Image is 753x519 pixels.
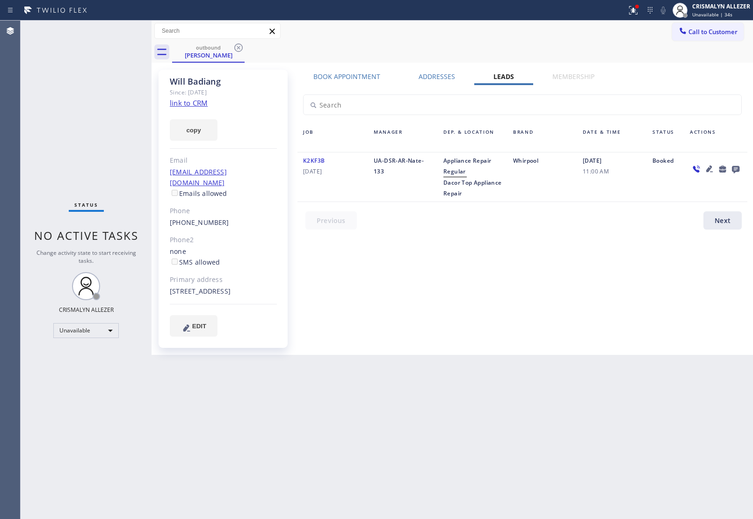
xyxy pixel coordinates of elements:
div: Booked [647,155,684,199]
input: Search [304,95,741,115]
button: Call to Customer [672,23,744,41]
span: 11:00 AM [583,166,641,177]
span: EDIT [192,323,206,330]
label: Leads [493,72,514,81]
div: [STREET_ADDRESS] [170,286,277,297]
span: [DATE] [303,166,362,177]
div: Manager [368,127,438,149]
div: outbound [173,44,244,51]
label: SMS allowed [170,258,220,267]
div: Status [647,127,684,149]
div: Phone2 [170,235,277,245]
div: CRISMALYN ALLEZER [59,306,114,314]
div: Brand [507,127,577,149]
a: [EMAIL_ADDRESS][DOMAIN_NAME] [170,167,227,187]
span: Status [74,202,98,208]
div: Will Badiang [170,76,277,87]
span: No active tasks [34,228,138,243]
label: Book Appointment [313,72,380,81]
a: [PHONE_NUMBER] [170,218,229,227]
span: Unavailable | 34s [692,11,732,18]
div: Phone [170,206,277,216]
div: Since: [DATE] [170,87,277,98]
div: Actions [684,127,747,149]
div: Email [170,155,277,166]
input: Emails allowed [172,190,178,196]
label: Membership [552,72,594,81]
button: copy [170,119,217,141]
div: Will Badiang [173,42,244,62]
div: Whirpool [507,155,577,199]
input: Search [155,23,280,38]
div: [PERSON_NAME] [173,51,244,59]
div: none [170,246,277,268]
label: Emails allowed [170,189,227,198]
div: Dep. & Location [438,127,507,149]
input: SMS allowed [172,259,178,265]
span: Dacor Top Appliance Repair [443,179,502,197]
div: UA-DSR-AR-Nate-133 [368,155,438,199]
button: Mute [657,4,670,17]
span: Change activity state to start receiving tasks. [36,249,136,265]
div: Primary address [170,274,277,285]
button: EDIT [170,315,217,337]
label: Addresses [419,72,455,81]
div: [DATE] [577,155,647,199]
div: Job [297,127,368,149]
div: Date & Time [577,127,647,149]
span: Call to Customer [688,28,738,36]
a: link to CRM [170,98,208,108]
span: Appliance Repair Regular [443,157,491,175]
span: K2KF3B [303,157,325,165]
div: CRISMALYN ALLEZER [692,2,750,10]
div: Unavailable [53,323,119,338]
